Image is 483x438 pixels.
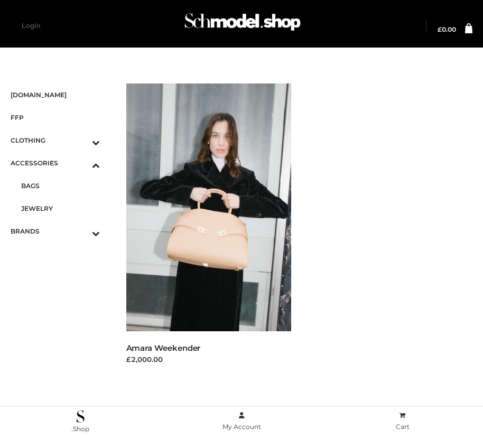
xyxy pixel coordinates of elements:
img: Schmodel Admin 964 [182,6,303,43]
a: [DOMAIN_NAME] [11,83,100,106]
a: BRANDSToggle Submenu [11,220,100,243]
span: FFP [11,111,100,124]
a: My Account [161,409,322,433]
span: [DOMAIN_NAME] [11,89,100,101]
span: ACCESSORIES [11,157,100,169]
a: £0.00 [438,26,456,33]
span: £ [438,25,442,33]
span: CLOTHING [11,134,100,146]
span: BAGS [21,180,100,192]
a: FFP [11,106,100,129]
a: CLOTHINGToggle Submenu [11,129,100,152]
a: Login [22,22,40,30]
a: Schmodel Admin 964 [180,9,303,43]
a: Amara Weekender [126,343,201,353]
span: JEWELRY [21,202,100,215]
a: ACCESSORIESToggle Submenu [11,152,100,174]
span: Cart [396,423,410,431]
bdi: 0.00 [438,25,456,33]
span: My Account [222,423,261,431]
button: Toggle Submenu [63,129,100,152]
a: BAGS [21,174,100,197]
button: Toggle Submenu [63,152,100,174]
span: .Shop [71,425,89,433]
a: Cart [322,409,483,433]
div: £2,000.00 [126,354,292,365]
span: BRANDS [11,225,100,237]
button: Toggle Submenu [63,220,100,243]
a: JEWELRY [21,197,100,220]
img: .Shop [77,410,85,423]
